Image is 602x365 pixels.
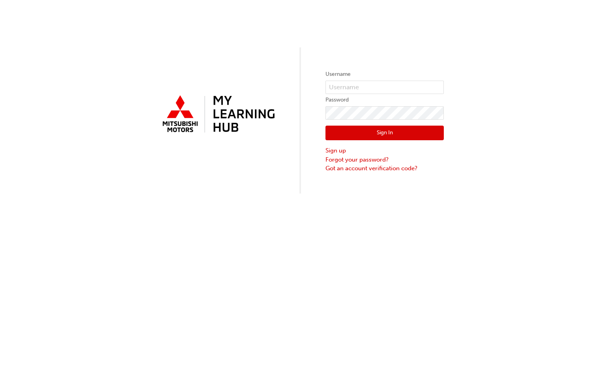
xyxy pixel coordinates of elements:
[158,92,277,137] img: mmal
[325,146,444,155] a: Sign up
[325,164,444,173] a: Got an account verification code?
[325,81,444,94] input: Username
[325,155,444,164] a: Forgot your password?
[325,126,444,141] button: Sign In
[325,70,444,79] label: Username
[325,95,444,105] label: Password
